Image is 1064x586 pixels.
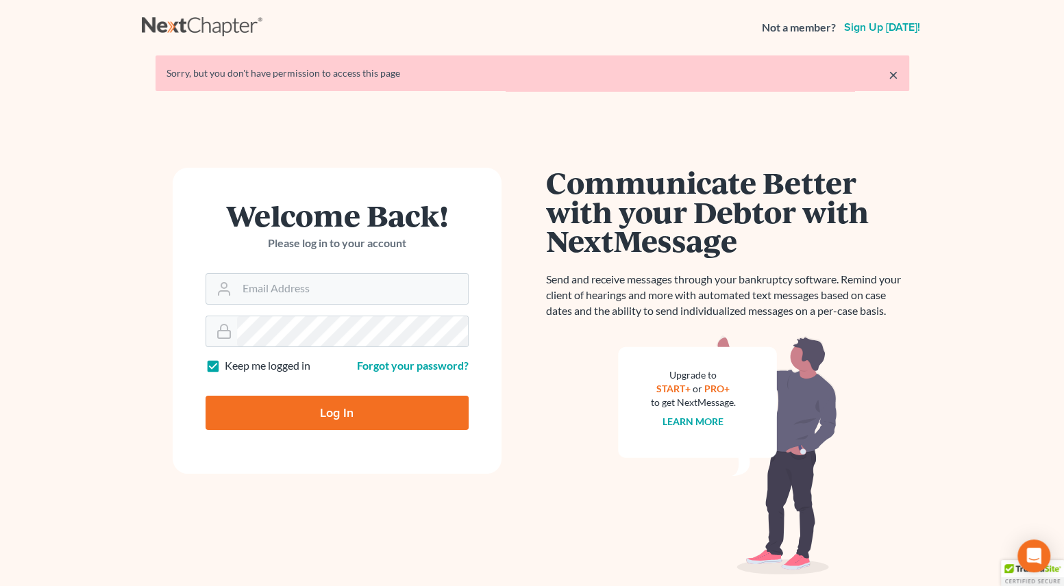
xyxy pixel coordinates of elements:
[693,383,702,394] span: or
[166,66,898,80] div: Sorry, but you don't have permission to access this page
[651,368,736,382] div: Upgrade to
[237,274,468,304] input: Email Address
[1001,560,1064,586] div: TrustedSite Certified
[841,22,923,33] a: Sign up [DATE]!
[546,272,909,319] p: Send and receive messages through your bankruptcy software. Remind your client of hearings and mo...
[762,20,836,36] strong: Not a member?
[889,66,898,83] a: ×
[206,396,469,430] input: Log In
[651,396,736,409] div: to get NextMessage.
[704,383,730,394] a: PRO+
[357,359,469,372] a: Forgot your password?
[663,416,723,427] a: Learn more
[618,335,837,575] img: nextmessage_bg-59042aed3d76b12b5cd301f8e5b87938c9018125f34e5fa2b7a6b67550977c72.svg
[656,383,691,394] a: START+
[546,168,909,255] h1: Communicate Better with your Debtor with NextMessage
[206,235,469,251] p: Please log in to your account
[225,358,310,374] label: Keep me logged in
[1017,539,1050,572] div: Open Intercom Messenger
[206,201,469,230] h1: Welcome Back!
